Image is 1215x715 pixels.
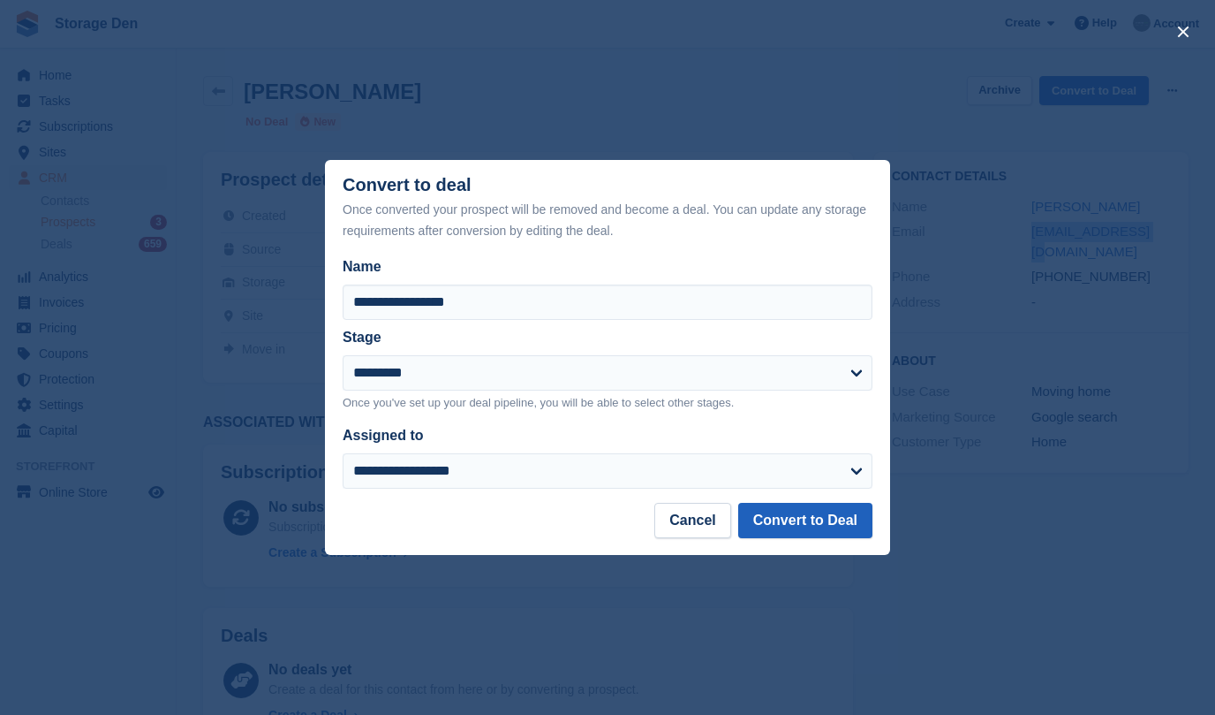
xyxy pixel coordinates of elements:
button: Convert to Deal [738,503,872,538]
div: Once converted your prospect will be removed and become a deal. You can update any storage requir... [343,199,872,241]
label: Name [343,256,872,278]
p: Once you've set up your deal pipeline, you will be able to select other stages. [343,394,872,412]
button: Cancel [654,503,730,538]
button: close [1169,18,1197,46]
label: Stage [343,330,381,345]
label: Assigned to [343,428,424,443]
div: Convert to deal [343,175,872,241]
